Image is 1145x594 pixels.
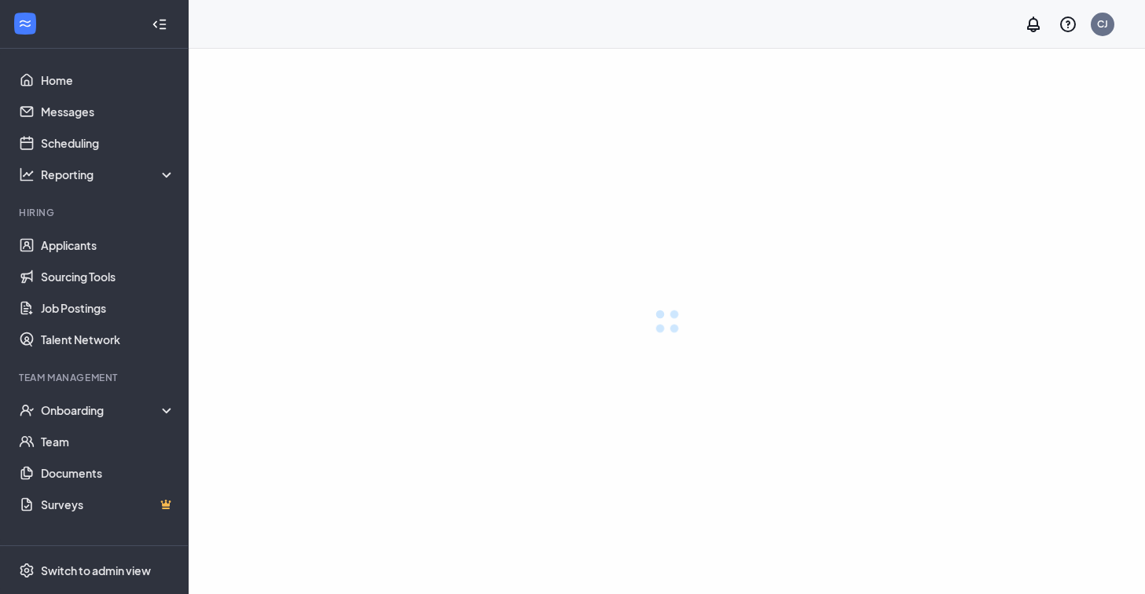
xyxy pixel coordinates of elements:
[41,127,175,159] a: Scheduling
[41,324,175,355] a: Talent Network
[41,426,175,457] a: Team
[19,371,172,384] div: Team Management
[41,96,175,127] a: Messages
[19,563,35,578] svg: Settings
[1024,15,1043,34] svg: Notifications
[19,167,35,182] svg: Analysis
[41,402,176,418] div: Onboarding
[41,64,175,96] a: Home
[41,563,151,578] div: Switch to admin view
[41,167,176,182] div: Reporting
[19,206,172,219] div: Hiring
[17,16,33,31] svg: WorkstreamLogo
[41,292,175,324] a: Job Postings
[19,402,35,418] svg: UserCheck
[41,229,175,261] a: Applicants
[41,457,175,489] a: Documents
[152,16,167,32] svg: Collapse
[41,489,175,520] a: SurveysCrown
[41,261,175,292] a: Sourcing Tools
[1097,17,1108,31] div: CJ
[1059,15,1077,34] svg: QuestionInfo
